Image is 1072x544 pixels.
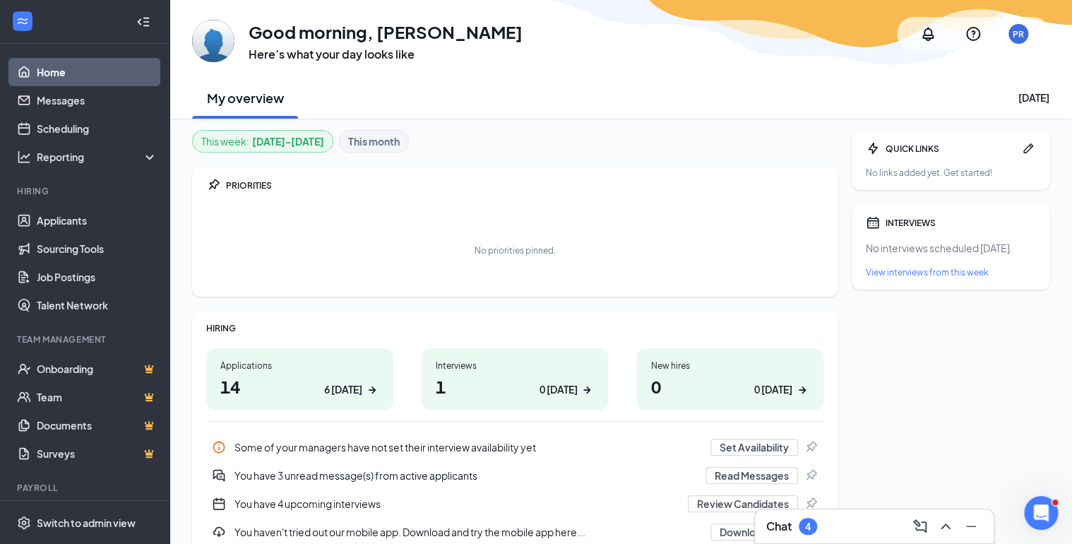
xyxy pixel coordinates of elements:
[212,440,226,454] svg: Info
[17,150,31,164] svg: Analysis
[17,333,155,345] div: Team Management
[17,516,31,530] svg: Settings
[960,515,982,538] button: Minimize
[886,143,1016,155] div: QUICK LINKS
[206,461,823,490] div: You have 3 unread message(s) from active applicants
[539,382,577,397] div: 0 [DATE]
[650,360,809,372] div: New hires
[136,15,150,29] svg: Collapse
[206,490,823,518] div: You have 4 upcoming interviews
[710,524,798,540] button: Download App
[348,134,400,149] b: This month
[17,185,155,197] div: Hiring
[16,14,30,28] svg: WorkstreamLogo
[220,374,379,398] h1: 14
[206,322,823,334] div: HIRING
[37,263,157,291] a: Job Postings
[866,266,1035,278] a: View interviews from this week
[37,383,157,411] a: TeamCrown
[226,179,823,191] div: PRIORITIES
[365,383,379,397] svg: ArrowRight
[650,374,809,398] h1: 0
[866,241,1035,255] div: No interviews scheduled [DATE].
[37,235,157,263] a: Sourcing Tools
[249,47,523,62] h3: Here’s what your day looks like
[234,468,697,483] div: You have 3 unread message(s) from active applicants
[234,440,702,454] div: Some of your managers have not set their interview availability yet
[804,468,818,483] svg: Pin
[919,25,936,42] svg: Notifications
[252,134,324,149] b: [DATE] - [DATE]
[436,374,595,398] h1: 1
[963,518,979,535] svg: Minimize
[934,515,957,538] button: ChevronUp
[422,348,609,410] a: Interviews10 [DATE]ArrowRight
[201,134,324,149] div: This week :
[37,114,157,143] a: Scheduling
[37,206,157,235] a: Applicants
[965,25,982,42] svg: QuestionInfo
[212,497,226,511] svg: CalendarNew
[206,348,393,410] a: Applications146 [DATE]ArrowRight
[937,518,954,535] svg: ChevronUp
[206,178,220,192] svg: Pin
[866,215,880,230] svg: Calendar
[207,89,284,107] h2: My overview
[212,468,226,483] svg: DoubleChatActive
[206,433,823,461] div: Some of your managers have not set their interview availability yet
[324,382,362,397] div: 6 [DATE]
[234,525,702,539] div: You haven't tried out our mobile app. Download and try the mobile app here...
[710,439,798,456] button: Set Availability
[234,497,679,511] div: You have 4 upcoming interviews
[37,411,157,439] a: DocumentsCrown
[37,516,136,530] div: Switch to admin view
[705,467,798,484] button: Read Messages
[766,519,792,534] h3: Chat
[1018,90,1049,105] div: [DATE]
[206,490,823,518] a: CalendarNewYou have 4 upcoming interviewsReview CandidatesPin
[37,439,157,468] a: SurveysCrown
[909,515,931,538] button: ComposeMessage
[804,440,818,454] svg: Pin
[1021,141,1035,155] svg: Pen
[37,58,157,86] a: Home
[886,217,1035,229] div: INTERVIEWS
[37,86,157,114] a: Messages
[17,482,155,494] div: Payroll
[37,291,157,319] a: Talent Network
[220,360,379,372] div: Applications
[688,495,798,512] button: Review Candidates
[866,167,1035,179] div: No links added yet. Get started!
[636,348,823,410] a: New hires00 [DATE]ArrowRight
[249,20,523,44] h1: Good morning, [PERSON_NAME]
[805,521,811,533] div: 4
[37,355,157,383] a: OnboardingCrown
[206,433,823,461] a: InfoSome of your managers have not set their interview availability yetSet AvailabilityPin
[866,141,880,155] svg: Bolt
[37,150,158,164] div: Reporting
[206,461,823,490] a: DoubleChatActiveYou have 3 unread message(s) from active applicantsRead MessagesPin
[475,244,556,256] div: No priorities pinned.
[754,382,792,397] div: 0 [DATE]
[1024,496,1058,530] iframe: Intercom live chat
[1013,28,1024,40] div: PR
[804,497,818,511] svg: Pin
[192,20,234,62] img: Paulette Ramella
[795,383,809,397] svg: ArrowRight
[436,360,595,372] div: Interviews
[212,525,226,539] svg: Download
[912,518,929,535] svg: ComposeMessage
[580,383,594,397] svg: ArrowRight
